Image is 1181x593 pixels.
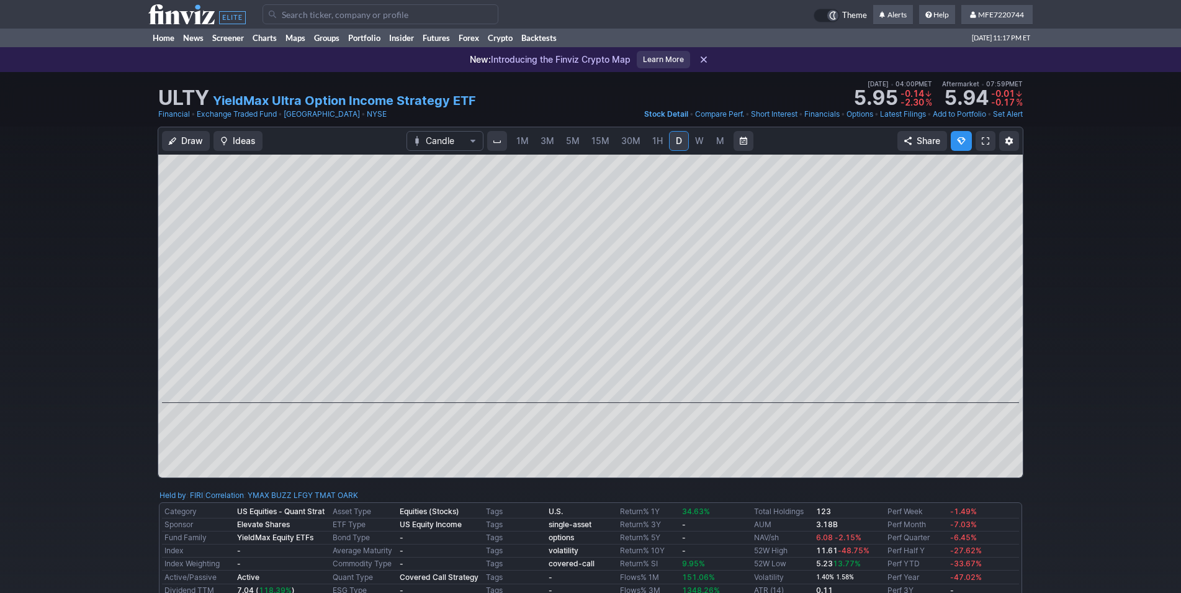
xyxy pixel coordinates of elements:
b: - [549,573,552,582]
span: • [745,108,750,120]
button: Share [897,131,947,151]
b: 5.23 [816,559,861,568]
span: • [841,108,845,120]
b: - [682,546,686,555]
span: Candle [426,135,464,147]
input: Search [263,4,498,24]
b: Elevate Shares [237,520,290,529]
span: -2.15% [835,533,861,542]
td: 52W Low [752,558,814,571]
b: U.S. [549,507,563,516]
a: YieldMax Ultra Option Income Strategy ETF [213,92,476,109]
b: - [400,559,403,568]
span: 15M [591,135,609,146]
td: Perf Quarter [885,532,948,545]
td: Total Holdings [752,505,814,518]
b: - [400,533,403,542]
a: Alerts [873,5,913,25]
b: Covered Call Strategy [400,573,478,582]
button: Range [734,131,753,151]
span: 30M [621,135,640,146]
span: 1M [516,135,529,146]
a: 1H [647,131,668,151]
span: -48.75% [838,546,869,555]
a: Options [846,108,873,120]
button: Chart Type [406,131,483,151]
a: Stock Detail [644,108,688,120]
a: TMAT [315,489,336,502]
a: Short Interest [751,108,797,120]
a: News [179,29,208,47]
a: Latest Filings [880,108,926,120]
b: - [237,546,241,555]
td: Return% 3Y [617,518,680,532]
span: 13.77% [833,559,861,568]
span: -0.14 [900,88,924,99]
span: 9.95% [682,559,705,568]
td: Perf YTD [885,558,948,571]
td: Tags [483,558,546,571]
td: Quant Type [330,571,397,584]
td: Index [162,545,235,558]
td: Fund Family [162,532,235,545]
span: Theme [842,9,867,22]
a: Charts [248,29,281,47]
span: 1H [652,135,663,146]
a: D [669,131,689,151]
a: covered-call [549,559,595,568]
td: Sponsor [162,518,235,532]
a: Help [919,5,955,25]
span: [DATE] 04:00PM ET [868,78,932,89]
a: MFE7220744 [961,5,1033,25]
b: - [682,520,686,529]
span: [DATE] 11:17 PM ET [972,29,1030,47]
a: volatility [549,546,578,555]
a: Maps [281,29,310,47]
a: Screener [208,29,248,47]
span: -2.30 [900,97,924,107]
a: Learn More [637,51,690,68]
span: % [925,97,932,107]
b: options [549,533,574,542]
a: BUZZ [271,489,292,502]
td: Tags [483,532,546,545]
span: • [987,108,992,120]
span: • [981,80,984,88]
span: D [676,135,682,146]
span: -0.17 [991,97,1015,107]
td: NAV/sh [752,532,814,545]
div: | : [203,489,358,502]
span: 5M [566,135,580,146]
span: • [927,108,932,120]
span: -1.49% [950,507,977,516]
b: 123 [816,507,831,516]
span: 151.06% [682,573,715,582]
a: OARK [338,489,358,502]
a: W [689,131,709,151]
span: Latest Filings [880,109,926,119]
a: Portfolio [344,29,385,47]
span: • [891,80,894,88]
a: Held by [159,491,186,500]
td: Return% 5Y [617,532,680,545]
a: M [710,131,730,151]
span: -47.02% [950,573,982,582]
span: -27.62% [950,546,982,555]
a: Theme [814,9,867,22]
a: Backtests [517,29,561,47]
span: Aftermarket 07:59PM ET [942,78,1023,89]
td: Perf Week [885,505,948,518]
a: 15M [586,131,615,151]
td: 52W High [752,545,814,558]
a: Fullscreen [976,131,995,151]
a: FIRI [190,489,203,502]
td: Perf Half Y [885,545,948,558]
span: -6.45% [950,533,977,542]
a: Financials [804,108,840,120]
td: Active/Passive [162,571,235,584]
b: - [682,533,686,542]
td: Perf Month [885,518,948,532]
a: Exchange Traded Fund [197,108,277,120]
a: LFGY [294,489,313,502]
